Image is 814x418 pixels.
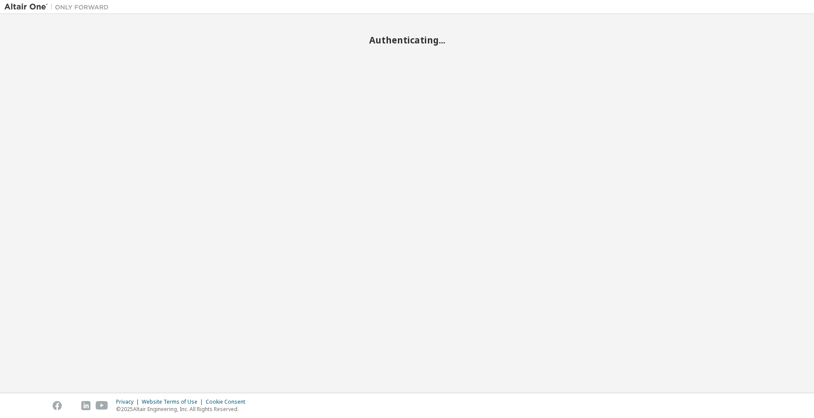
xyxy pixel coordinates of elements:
[96,401,108,410] img: youtube.svg
[81,401,90,410] img: linkedin.svg
[142,398,206,405] div: Website Terms of Use
[116,398,142,405] div: Privacy
[53,401,62,410] img: facebook.svg
[206,398,250,405] div: Cookie Consent
[116,405,250,413] p: © 2025 Altair Engineering, Inc. All Rights Reserved.
[4,34,810,46] h2: Authenticating...
[4,3,113,11] img: Altair One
